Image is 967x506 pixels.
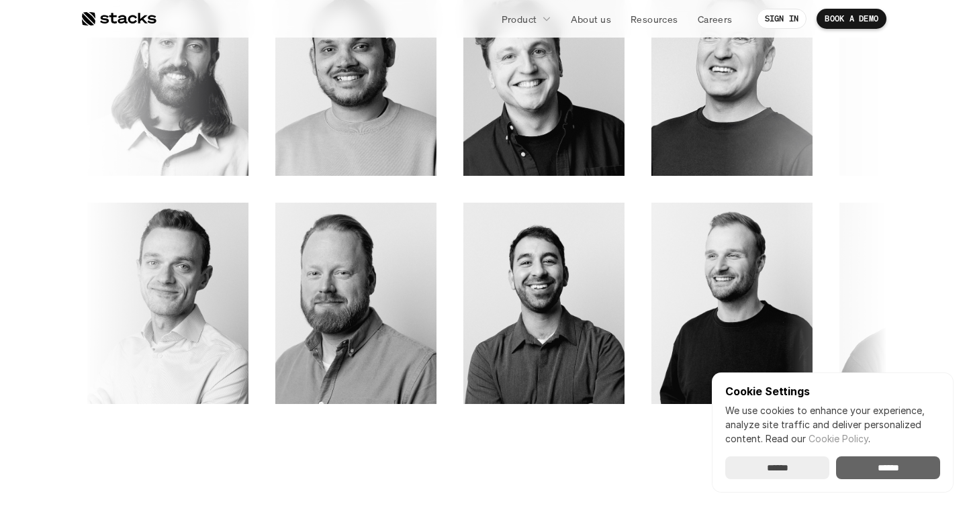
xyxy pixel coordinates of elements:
p: SIGN IN [765,14,799,23]
a: BOOK A DEMO [817,9,886,29]
p: Product [502,12,537,26]
p: Cookie Settings [725,386,940,397]
p: Careers [698,12,733,26]
span: Read our . [766,433,870,444]
a: Careers [690,7,741,31]
p: Resources [631,12,678,26]
p: BOOK A DEMO [825,14,878,23]
p: About us [571,12,611,26]
p: We use cookies to enhance your experience, analyze site traffic and deliver personalized content. [725,403,940,446]
a: Cookie Policy [809,433,868,444]
a: Resources [623,7,686,31]
a: About us [563,7,619,31]
a: SIGN IN [757,9,807,29]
